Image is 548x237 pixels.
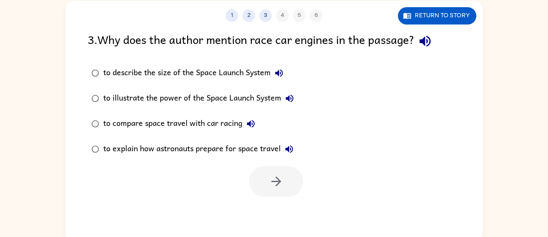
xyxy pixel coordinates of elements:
[103,115,259,132] div: to compare space travel with car racing
[242,9,255,22] button: 2
[88,30,460,52] div: 3 . Why does the author mention race car engines in the passage?
[271,65,287,82] button: to describe the size of the Space Launch System
[103,141,298,158] div: to explain how astronauts prepare for space travel
[398,7,476,25] button: Return to story
[103,90,298,107] div: to illustrate the power of the Space Launch System
[226,9,238,22] button: 1
[259,9,272,22] button: 3
[242,115,259,132] button: to compare space travel with car racing
[281,141,298,158] button: to explain how astronauts prepare for space travel
[281,90,298,107] button: to illustrate the power of the Space Launch System
[103,65,287,82] div: to describe the size of the Space Launch System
